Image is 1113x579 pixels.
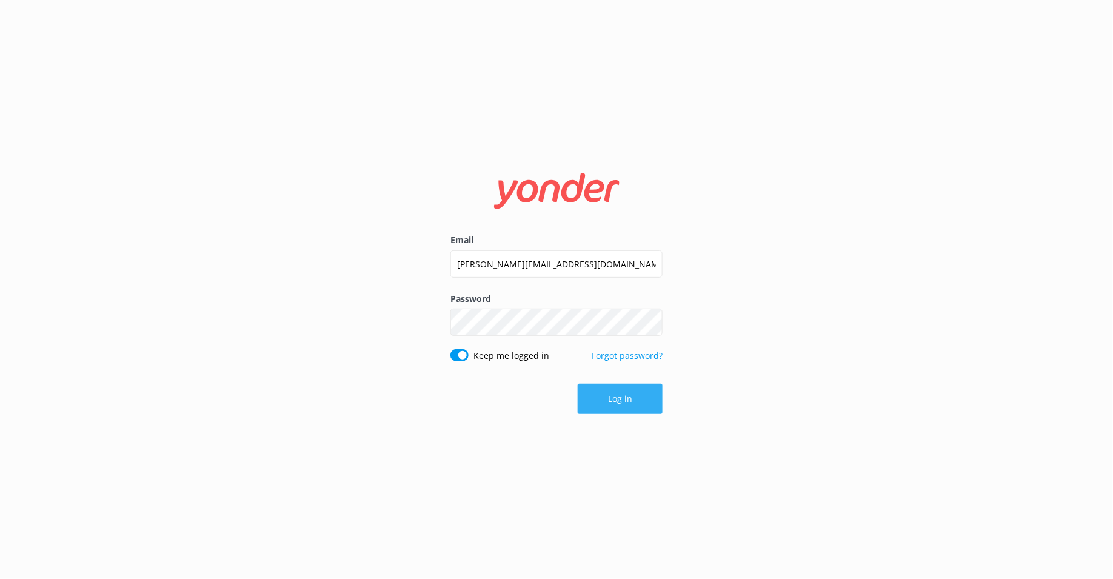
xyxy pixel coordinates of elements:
label: Keep me logged in [473,349,549,363]
button: Log in [578,384,663,414]
label: Email [450,233,663,247]
label: Password [450,292,663,306]
a: Forgot password? [592,350,663,361]
input: user@emailaddress.com [450,250,663,278]
button: Show password [638,310,663,335]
